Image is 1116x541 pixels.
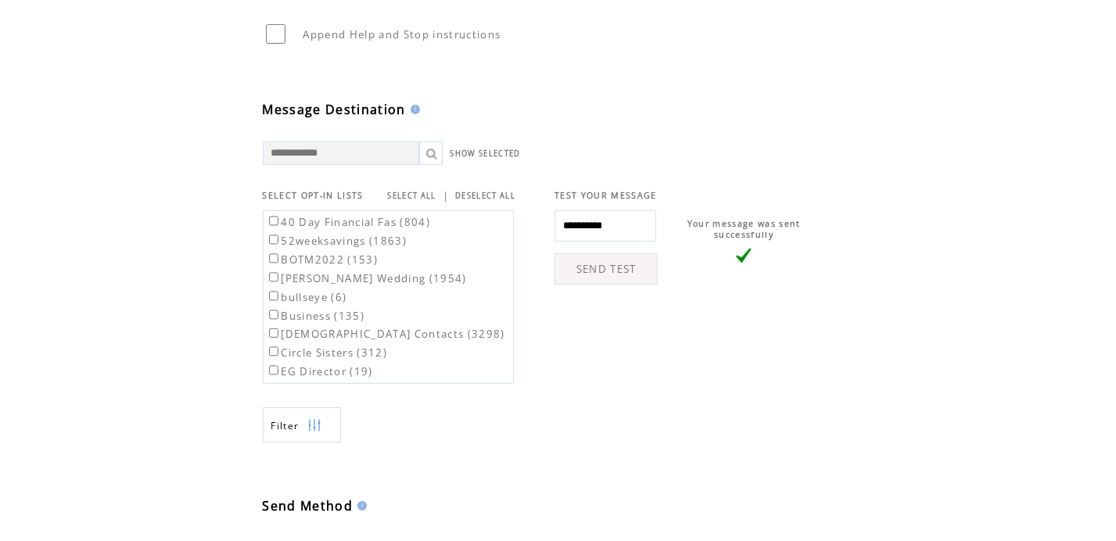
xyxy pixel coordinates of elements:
span: Send Method [263,497,353,514]
label: EG Director (19) [266,364,373,378]
input: 52weeksavings (1863) [269,235,279,245]
input: Business (135) [269,310,279,320]
label: 40 Day Financial Fas (804) [266,215,431,229]
input: bullseye (6) [269,291,279,301]
input: BOTM2022 (153) [269,253,279,263]
label: Circle Sisters (312) [266,346,388,360]
label: BOTM2022 (153) [266,253,379,267]
a: DESELECT ALL [455,191,515,201]
input: [PERSON_NAME] Wedding (1954) [269,272,279,282]
img: help.gif [406,105,420,114]
label: [PERSON_NAME] Wedding (1954) [266,271,467,285]
label: Business (135) [266,309,365,323]
img: vLarge.png [736,248,752,263]
label: bullseye (6) [266,290,347,304]
input: 40 Day Financial Fas (804) [269,216,279,226]
img: help.gif [353,501,367,511]
span: SELECT OPT-IN LISTS [263,190,364,201]
input: [DEMOGRAPHIC_DATA] Contacts (3298) [269,328,279,339]
a: SHOW SELECTED [450,149,521,159]
label: [DEMOGRAPHIC_DATA] Contacts (3298) [266,327,505,341]
span: Your message was sent successfully [687,218,801,240]
a: SEND TEST [554,253,658,285]
input: EG Director (19) [269,365,279,375]
input: Circle Sisters (312) [269,346,279,356]
span: Append Help and Stop instructions [303,27,501,41]
span: Show filters [271,419,300,432]
span: | [443,188,449,202]
label: 52weeksavings (1863) [266,234,407,248]
label: egconnect (488) [266,383,373,397]
span: Message Destination [263,101,406,118]
img: filters.png [307,408,321,443]
a: Filter [263,407,341,442]
span: TEST YOUR MESSAGE [554,190,657,201]
a: SELECT ALL [388,191,436,201]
